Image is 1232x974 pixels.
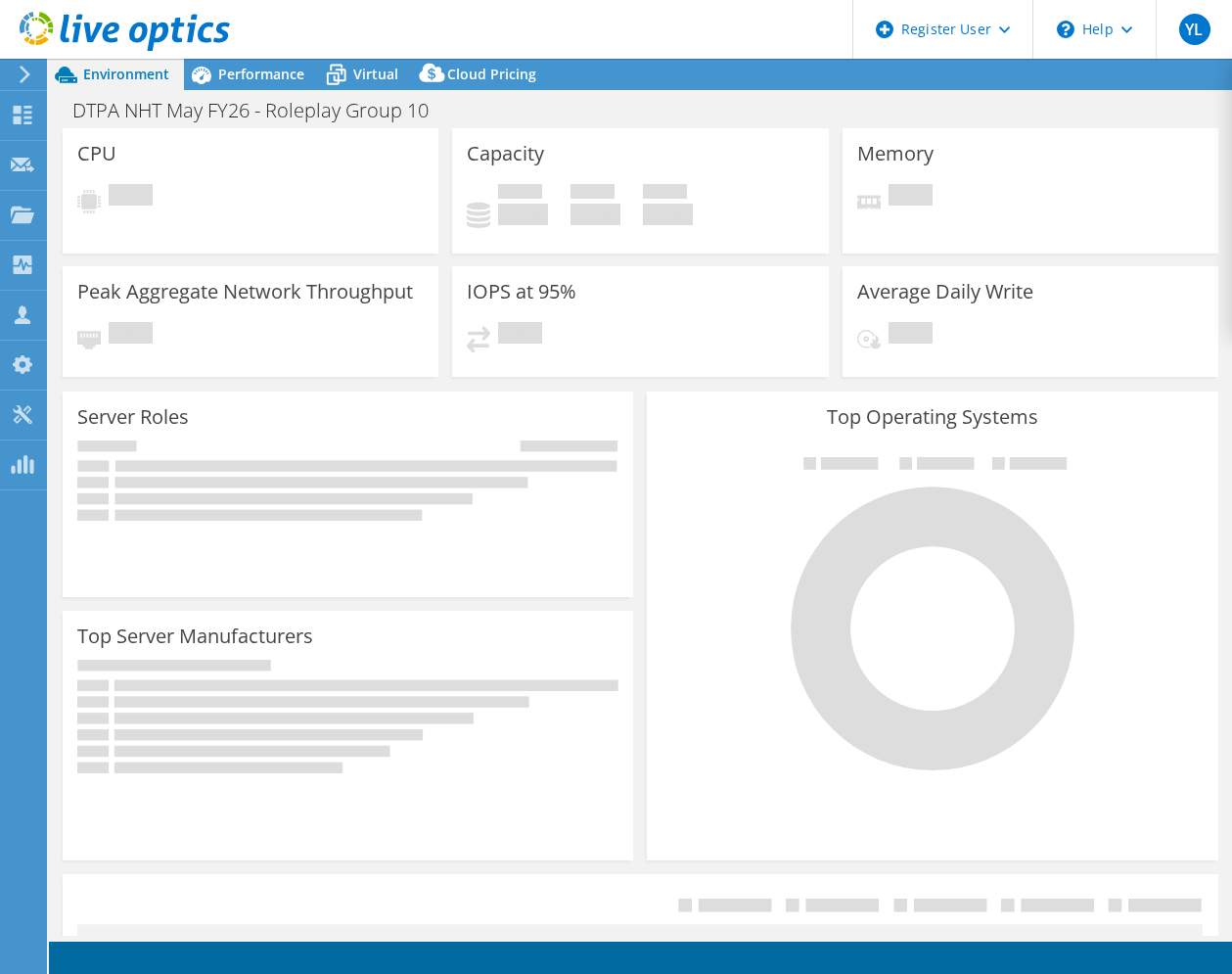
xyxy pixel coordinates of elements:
[447,65,536,83] span: Cloud Pricing
[109,184,153,210] span: Pending
[498,322,542,348] span: Pending
[1057,21,1074,38] svg: \n
[498,204,548,225] h4: 0 GiB
[570,184,615,204] span: Free
[467,143,544,164] h3: Capacity
[857,281,1033,302] h3: Average Daily Write
[77,281,413,302] h3: Peak Aggregate Network Throughput
[353,65,398,83] span: Virtual
[857,143,934,164] h3: Memory
[467,281,576,302] h3: IOPS at 95%
[498,184,542,204] span: Used
[83,65,169,83] span: Environment
[64,100,459,121] h1: DTPA NHT May FY26 - Roleplay Group 10
[218,65,304,83] span: Performance
[889,322,933,348] span: Pending
[643,184,687,204] span: Total
[77,406,189,428] h3: Server Roles
[1179,14,1210,45] span: YL
[77,626,313,647] h3: Top Server Manufacturers
[662,406,1203,428] h3: Top Operating Systems
[109,322,153,348] span: Pending
[570,204,620,225] h4: 0 GiB
[643,204,693,225] h4: 0 GiB
[889,184,933,210] span: Pending
[77,143,116,164] h3: CPU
